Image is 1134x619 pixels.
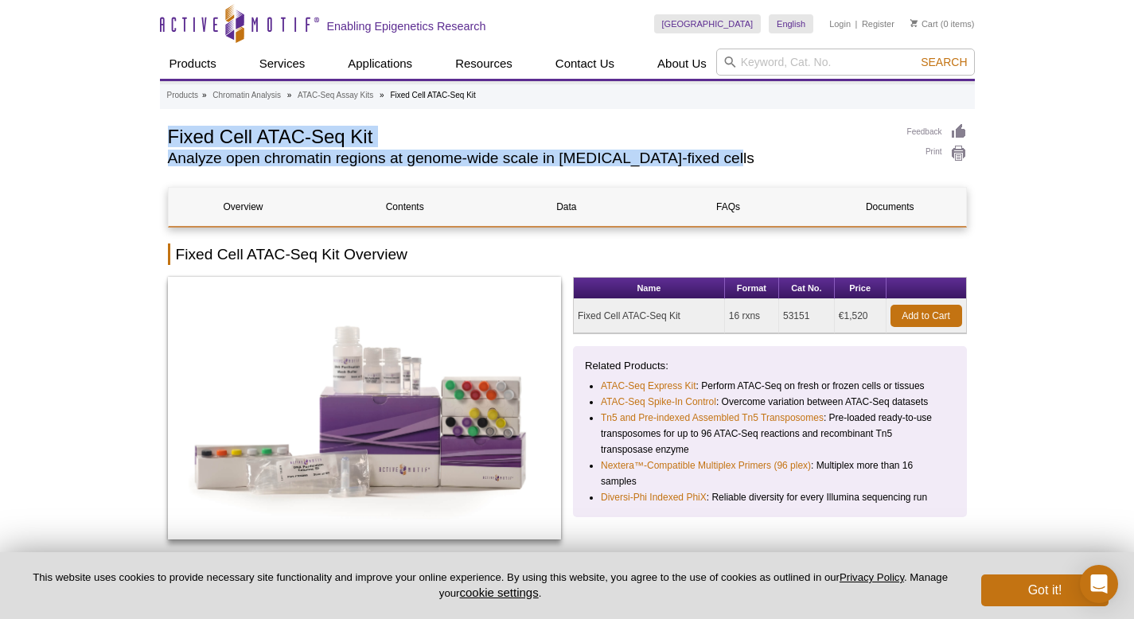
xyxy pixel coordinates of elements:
[916,55,972,69] button: Search
[654,14,762,33] a: [GEOGRAPHIC_DATA]
[601,394,941,410] li: : Overcome variation between ATAC-Seq datasets
[250,49,315,79] a: Services
[890,305,962,327] a: Add to Cart
[1080,565,1118,603] div: Open Intercom Messenger
[168,277,562,539] img: CUT&Tag-IT Assay Kit - Tissue
[601,378,941,394] li: : Perform ATAC-Seq on fresh or frozen cells or tissues
[298,88,373,103] a: ATAC-Seq Assay Kits
[25,570,955,601] p: This website uses cookies to provide necessary site functionality and improve your online experie...
[338,49,422,79] a: Applications
[446,49,522,79] a: Resources
[862,18,894,29] a: Register
[910,19,918,27] img: Your Cart
[168,151,891,165] h2: Analyze open chromatin regions at genome-wide scale in [MEDICAL_DATA]-fixed cells
[601,457,811,473] a: Nextera™-Compatible Multiplex Primers (96 plex)
[779,278,835,299] th: Cat No.
[330,188,480,226] a: Contents
[835,278,887,299] th: Price
[653,188,803,226] a: FAQs
[648,49,716,79] a: About Us
[907,145,967,162] a: Print
[855,14,858,33] li: |
[601,489,941,505] li: : Reliable diversity for every Illumina sequencing run
[725,278,779,299] th: Format
[910,18,938,29] a: Cart
[601,378,696,394] a: ATAC-Seq Express Kit
[212,88,281,103] a: Chromatin Analysis
[840,571,904,583] a: Privacy Policy
[287,91,292,99] li: »
[601,394,716,410] a: ATAC-Seq Spike-In Control
[779,299,835,333] td: 53151
[981,574,1109,606] button: Got it!
[380,91,384,99] li: »
[459,586,538,599] button: cookie settings
[716,49,975,76] input: Keyword, Cat. No.
[546,49,624,79] a: Contact Us
[168,123,891,147] h1: Fixed Cell ATAC-Seq Kit
[390,91,475,99] li: Fixed Cell ATAC-Seq Kit
[829,18,851,29] a: Login
[327,19,486,33] h2: Enabling Epigenetics Research
[167,88,198,103] a: Products
[769,14,813,33] a: English
[574,299,725,333] td: Fixed Cell ATAC-Seq Kit
[921,56,967,68] span: Search
[160,49,226,79] a: Products
[601,489,707,505] a: Diversi-Phi Indexed PhiX
[835,299,887,333] td: €1,520
[168,243,967,265] h2: Fixed Cell ATAC-Seq Kit Overview
[202,91,207,99] li: »
[585,358,955,374] p: Related Products:
[725,299,779,333] td: 16 rxns
[492,188,641,226] a: Data
[815,188,964,226] a: Documents
[601,410,941,457] li: : Pre-loaded ready-to-use transposomes for up to 96 ATAC-Seq reactions and recombinant Tn5 transp...
[601,410,824,426] a: Tn5 and Pre-indexed Assembled Tn5 Transposomes
[169,188,318,226] a: Overview
[601,457,941,489] li: : Multiplex more than 16 samples
[910,14,975,33] li: (0 items)
[907,123,967,141] a: Feedback
[574,278,725,299] th: Name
